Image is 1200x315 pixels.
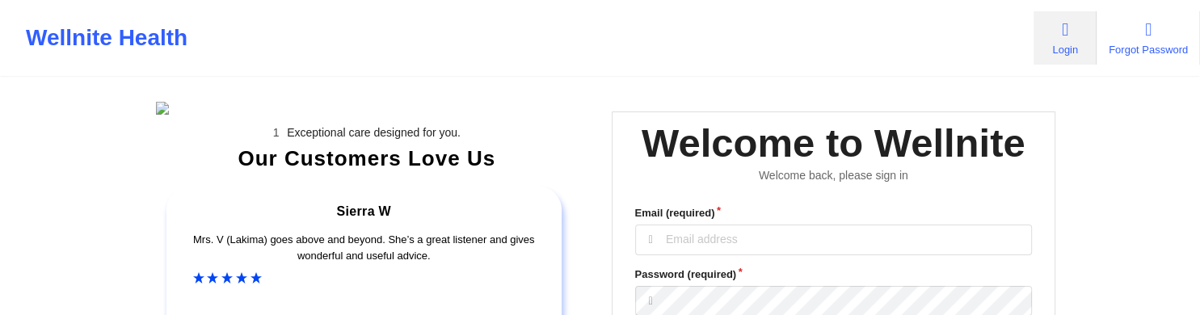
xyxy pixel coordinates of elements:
div: Our Customers Love Us [156,150,578,166]
div: Mrs. V (Lakima) goes above and beyond. She’s a great listener and gives wonderful and useful advice. [193,232,536,264]
a: Login [1034,11,1097,65]
span: Sierra W [337,204,391,218]
div: Welcome to Wellnite [642,118,1025,169]
label: Email (required) [635,205,1033,221]
img: wellnite-auth-hero_200.c722682e.png [156,102,578,115]
input: Email address [635,225,1033,255]
li: Exceptional care designed for you. [171,126,578,139]
div: Welcome back, please sign in [624,169,1044,183]
label: Password (required) [635,267,1033,283]
a: Forgot Password [1097,11,1200,65]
